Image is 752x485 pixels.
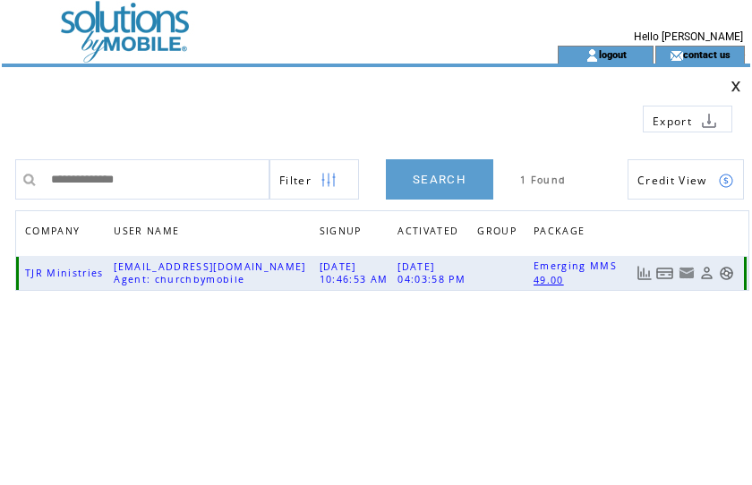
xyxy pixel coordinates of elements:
[628,159,744,200] a: Credit View
[699,266,714,281] a: View Profile
[683,48,731,60] a: contact us
[397,220,467,246] a: ACTIVATED
[637,266,652,281] a: View Usage
[534,260,621,272] span: Emerging MMS
[320,220,366,246] span: SIGNUP
[320,260,393,285] span: [DATE] 10:46:53 AM
[279,173,312,188] span: Show filters
[25,225,84,235] a: COMPANY
[534,272,573,287] a: 49.00
[320,225,366,235] a: SIGNUP
[397,220,463,246] span: ACTIVATED
[585,48,599,63] img: account_icon.gif
[534,220,594,246] a: PACKAGE
[719,266,734,281] a: Support
[534,220,589,246] span: PACKAGE
[269,159,359,200] a: Filter
[25,220,84,246] span: COMPANY
[679,265,695,281] a: Resend welcome email to this user
[320,160,337,200] img: filters.png
[534,274,568,286] span: 49.00
[114,220,184,246] span: USER NAME
[653,114,692,129] span: Export to csv file
[637,173,707,188] span: Show Credits View
[599,48,627,60] a: logout
[643,106,732,132] a: Export
[634,30,743,43] span: Hello [PERSON_NAME]
[477,220,526,246] a: GROUP
[670,48,683,63] img: contact_us_icon.gif
[477,220,521,246] span: GROUP
[718,173,734,189] img: credits.png
[386,159,493,200] a: SEARCH
[114,225,184,235] a: USER NAME
[701,113,717,129] img: download.png
[114,260,305,285] span: [EMAIL_ADDRESS][DOMAIN_NAME] Agent: churchbymobile
[25,267,108,279] span: TJR Ministries
[656,266,674,281] a: View Bills
[397,260,470,285] span: [DATE] 04:03:58 PM
[520,174,566,186] span: 1 Found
